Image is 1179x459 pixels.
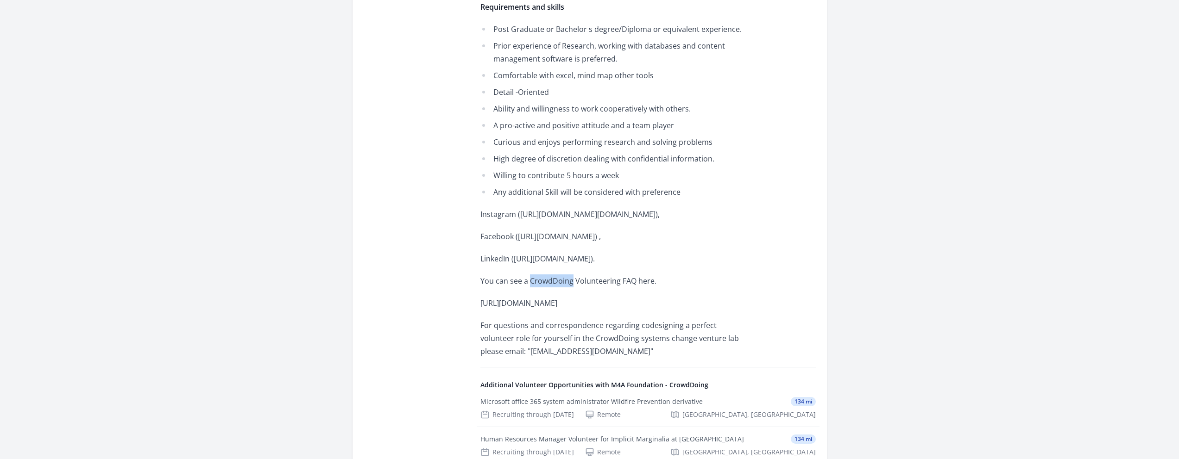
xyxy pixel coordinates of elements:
li: Any additional Skill will be considered with preference [480,186,751,198]
p: [URL][DOMAIN_NAME] [480,297,751,310]
span: [GEOGRAPHIC_DATA], [GEOGRAPHIC_DATA] [682,410,816,419]
li: Post Graduate or Bachelor s degree/Diploma or equivalent experience. [480,23,751,36]
div: Remote [585,447,621,457]
div: Recruiting through [DATE] [480,447,574,457]
span: 134 mi [791,397,816,406]
div: Microsoft office 365 system administrator Wildfire Prevention derivative [480,397,703,406]
li: Detail -Oriented [480,86,751,99]
li: Curious and enjoys performing research and solving problems [480,136,751,149]
li: Comfortable with excel, mind map other tools [480,69,751,82]
li: Ability and willingness to work cooperatively with others. [480,102,751,115]
h4: Additional Volunteer Opportunities with M4A Foundation - CrowdDoing [480,380,816,390]
li: Willing to contribute 5 hours a week [480,169,751,182]
p: For questions and correspondence regarding codesigning a perfect volunteer role for yourself in t... [480,319,751,358]
div: Human Resources Manager Volunteer for Implicit Marginalia at [GEOGRAPHIC_DATA] [480,434,744,444]
p: You can see a CrowdDoing Volunteering FAQ here. [480,274,751,287]
p: LinkedIn ([URL][DOMAIN_NAME]). [480,252,751,265]
p: Instagram ([URL][DOMAIN_NAME][DOMAIN_NAME]), [480,208,751,221]
li: High degree of discretion dealing with confidential information. [480,152,751,165]
li: A pro-active and positive attitude and a team player [480,119,751,132]
strong: Requirements and skills [480,2,564,12]
a: Microsoft office 365 system administrator Wildfire Prevention derivative 134 mi Recruiting throug... [477,390,820,427]
li: Prior experience of Research, working with databases and content management software is preferred. [480,39,751,65]
p: Facebook ([URL][DOMAIN_NAME]) , [480,230,751,243]
span: [GEOGRAPHIC_DATA], [GEOGRAPHIC_DATA] [682,447,816,457]
div: Recruiting through [DATE] [480,410,574,419]
div: Remote [585,410,621,419]
span: 134 mi [791,434,816,444]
